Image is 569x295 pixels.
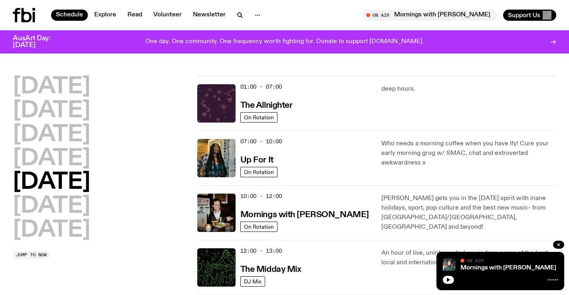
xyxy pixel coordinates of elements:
h3: AusArt Day: [DATE] [13,35,64,49]
button: [DATE] [13,148,90,170]
h3: Mornings with [PERSON_NAME] [240,211,369,219]
a: Mornings with [PERSON_NAME] [460,265,556,271]
span: Jump to now [16,253,47,257]
span: 07:00 - 10:00 [240,138,282,145]
h3: The Midday Mix [240,265,301,274]
img: Sam blankly stares at the camera, brightly lit by a camera flash wearing a hat collared shirt and... [197,194,236,232]
p: An hour of live, uninterrupted music from some of the best local and international DJs. [381,248,556,267]
span: 10:00 - 12:00 [240,192,282,200]
p: Who needs a morning coffee when you have Ify! Cure your early morning grog w/ SMAC, chat and extr... [381,139,556,168]
button: [DATE] [13,100,90,122]
button: [DATE] [13,219,90,242]
p: deep hours. [381,84,556,94]
a: Read [123,10,147,21]
img: Ify - a Brown Skin girl with black braided twists, looking up to the side with her tongue stickin... [197,139,236,177]
h3: The Allnighter [240,101,293,110]
a: DJ Mix [240,276,265,287]
a: The Midday Mix [240,264,301,274]
span: 12:00 - 13:00 [240,247,282,255]
button: [DATE] [13,171,90,194]
a: Newsletter [188,10,230,21]
h3: Up For It [240,156,274,164]
span: On Rotation [244,114,274,120]
button: [DATE] [13,124,90,146]
a: Explore [89,10,121,21]
a: On Rotation [240,222,278,232]
button: [DATE] [13,76,90,98]
a: The Allnighter [240,100,293,110]
span: 01:00 - 07:00 [240,83,282,91]
button: [DATE] [13,195,90,218]
span: Support Us [508,12,540,19]
p: One day. One community. One frequency worth fighting for. Donate to support [DOMAIN_NAME]. [145,38,424,46]
a: On Rotation [240,167,278,177]
span: On Air [467,258,484,263]
a: Up For It [240,154,274,164]
a: On Rotation [240,112,278,123]
a: Mornings with [PERSON_NAME] [240,209,369,219]
button: Jump to now [13,251,50,259]
button: Support Us [503,10,556,21]
span: On Rotation [244,224,274,230]
a: Volunteer [149,10,186,21]
p: [PERSON_NAME] gets you in the [DATE] spirit with inane holidays, sport, pop culture and the best ... [381,194,556,232]
a: Schedule [51,10,88,21]
img: Radio presenter Ben Hansen sits in front of a wall of photos and an fbi radio sign. Film photo. B... [443,258,456,271]
span: DJ Mix [244,278,262,284]
span: On Rotation [244,169,274,175]
button: On AirMornings with [PERSON_NAME] [362,10,497,21]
